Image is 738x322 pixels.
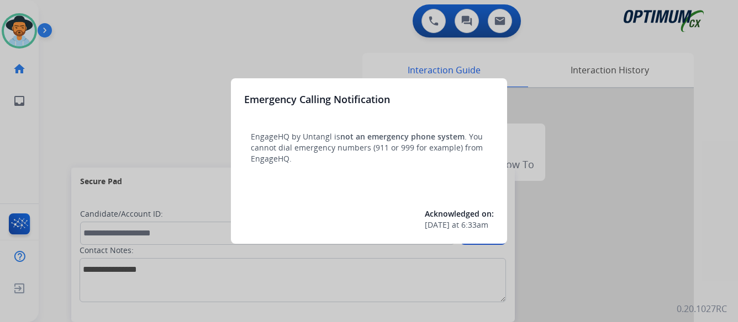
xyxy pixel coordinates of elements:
div: at [425,219,494,230]
p: EngageHQ by Untangl is . You cannot dial emergency numbers (911 or 999 for example) from EngageHQ. [251,131,487,164]
p: 0.20.1027RC [677,302,727,315]
span: [DATE] [425,219,450,230]
span: 6:33am [461,219,488,230]
span: not an emergency phone system [340,131,465,142]
span: Acknowledged on: [425,208,494,219]
h3: Emergency Calling Notification [244,92,390,107]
